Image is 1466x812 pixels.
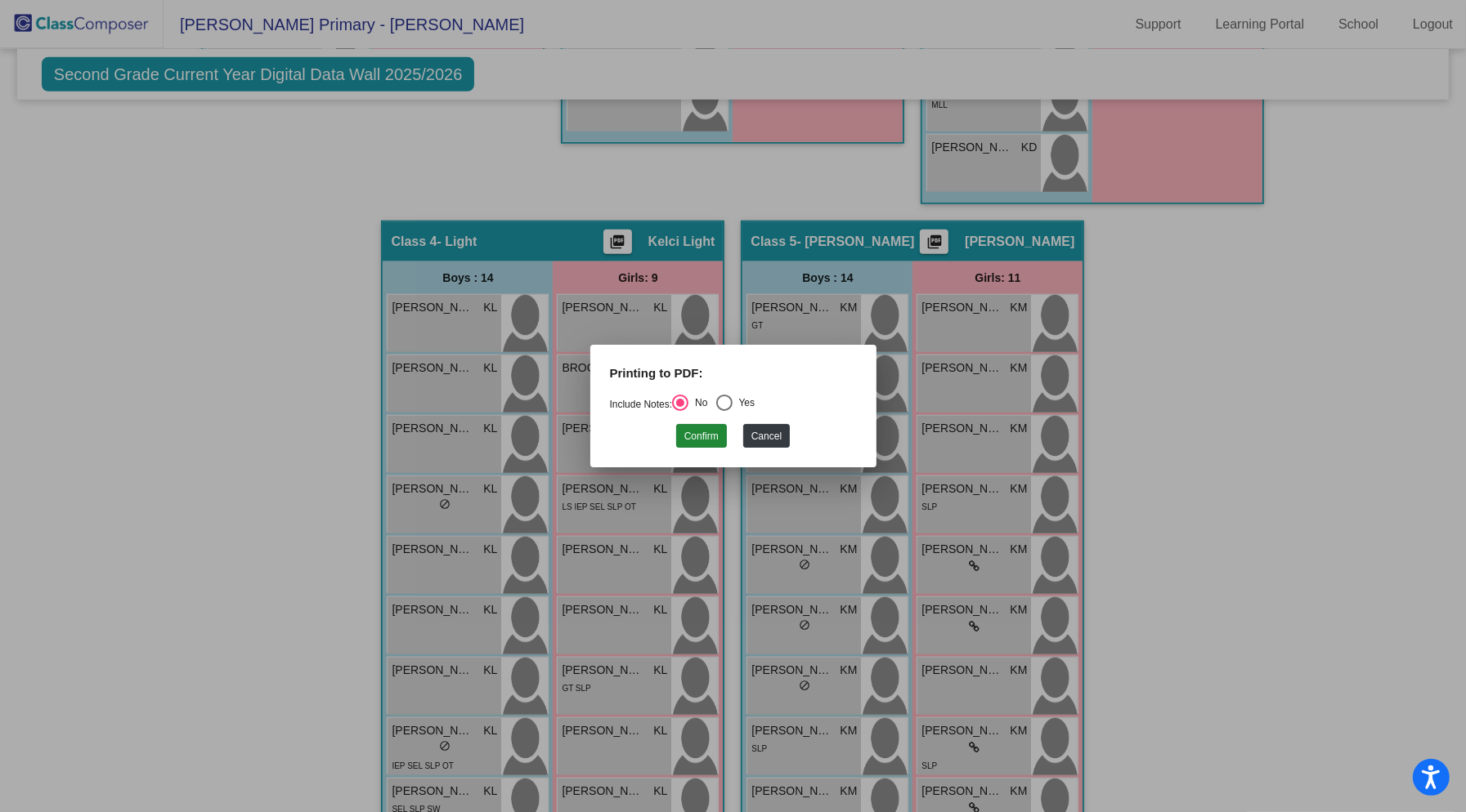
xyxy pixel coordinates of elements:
[610,399,755,410] mat-radio-group: Select an option
[733,395,755,410] div: Yes
[676,424,727,448] button: Confirm
[688,395,707,410] div: No
[610,399,673,410] a: Include Notes:
[743,424,790,448] button: Cancel
[610,364,703,383] label: Printing to PDF:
